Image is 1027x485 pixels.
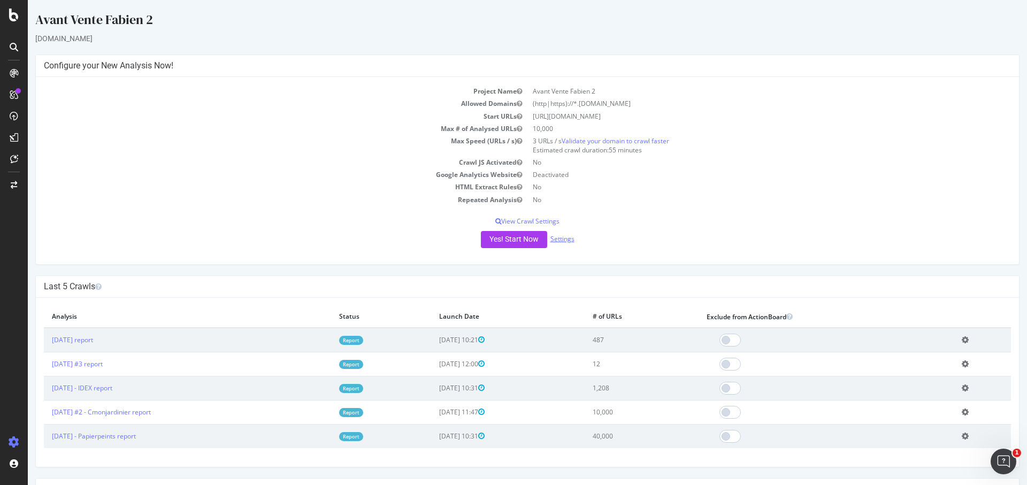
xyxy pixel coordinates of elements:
[557,328,670,352] td: 487
[16,135,500,156] td: Max Speed (URLs / s)
[311,336,335,345] a: Report
[557,400,670,424] td: 10,000
[500,122,983,135] td: 10,000
[411,383,457,392] span: [DATE] 10:31
[534,136,641,145] a: Validate your domain to crawl faster
[16,281,983,292] h4: Last 5 Crawls
[500,110,983,122] td: [URL][DOMAIN_NAME]
[311,432,335,441] a: Report
[523,234,547,243] a: Settings
[500,85,983,97] td: Avant Vente Fabien 2
[557,352,670,376] td: 12
[403,306,557,328] th: Launch Date
[16,85,500,97] td: Project Name
[16,168,500,181] td: Google Analytics Website
[411,335,457,344] span: [DATE] 10:21
[24,407,123,417] a: [DATE] #2 - Cmonjardinier report
[16,122,500,135] td: Max # of Analysed URLs
[16,110,500,122] td: Start URLs
[24,432,108,441] a: [DATE] - Papierpeints report
[557,306,670,328] th: # of URLs
[16,217,983,226] p: View Crawl Settings
[500,168,983,181] td: Deactivated
[557,376,670,400] td: 1,208
[500,135,983,156] td: 3 URLs / s Estimated crawl duration:
[411,432,457,441] span: [DATE] 10:31
[991,449,1016,474] iframe: Intercom live chat
[303,306,403,328] th: Status
[24,383,85,392] a: [DATE] - IDEX report
[16,194,500,206] td: Repeated Analysis
[411,359,457,368] span: [DATE] 12:00
[311,384,335,393] a: Report
[581,145,614,155] span: 55 minutes
[24,359,75,368] a: [DATE] #3 report
[16,156,500,168] td: Crawl JS Activated
[411,407,457,417] span: [DATE] 11:47
[7,11,992,33] div: Avant Vente Fabien 2
[311,408,335,417] a: Report
[500,194,983,206] td: No
[16,60,983,71] h4: Configure your New Analysis Now!
[671,306,926,328] th: Exclude from ActionBoard
[500,156,983,168] td: No
[16,181,500,193] td: HTML Extract Rules
[500,181,983,193] td: No
[16,97,500,110] td: Allowed Domains
[24,335,65,344] a: [DATE] report
[7,33,992,44] div: [DOMAIN_NAME]
[16,306,303,328] th: Analysis
[453,231,519,248] button: Yes! Start Now
[311,360,335,369] a: Report
[500,97,983,110] td: (http|https)://*.[DOMAIN_NAME]
[1013,449,1021,457] span: 1
[557,424,670,448] td: 40,000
